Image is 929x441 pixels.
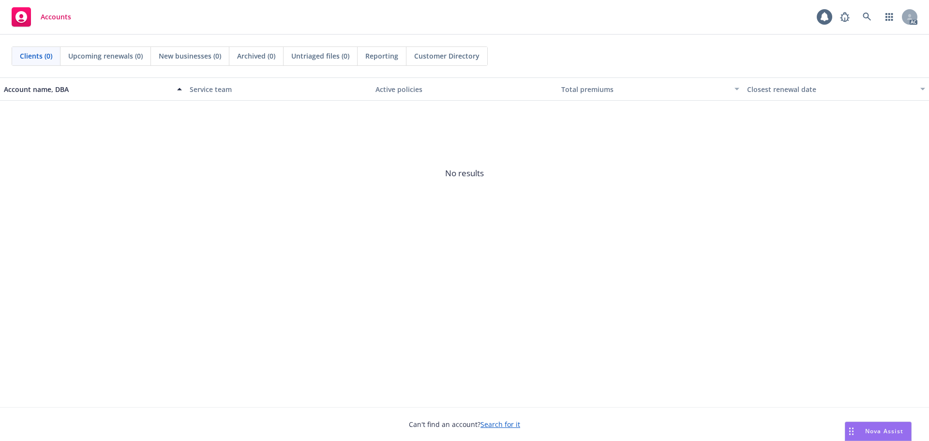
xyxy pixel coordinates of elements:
a: Report a Bug [835,7,854,27]
span: Can't find an account? [409,419,520,429]
span: Archived (0) [237,51,275,61]
a: Switch app [880,7,899,27]
span: Reporting [365,51,398,61]
button: Closest renewal date [743,77,929,101]
div: Total premiums [561,84,729,94]
div: Service team [190,84,368,94]
button: Service team [186,77,372,101]
span: Clients (0) [20,51,52,61]
span: Customer Directory [414,51,479,61]
button: Active policies [372,77,557,101]
a: Search [857,7,877,27]
div: Active policies [375,84,554,94]
button: Total premiums [557,77,743,101]
div: Drag to move [845,422,857,441]
span: Accounts [41,13,71,21]
div: Closest renewal date [747,84,914,94]
a: Search for it [480,420,520,429]
div: Account name, DBA [4,84,171,94]
a: Accounts [8,3,75,30]
span: Nova Assist [865,427,903,435]
span: Untriaged files (0) [291,51,349,61]
span: Upcoming renewals (0) [68,51,143,61]
button: Nova Assist [845,422,912,441]
span: New businesses (0) [159,51,221,61]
